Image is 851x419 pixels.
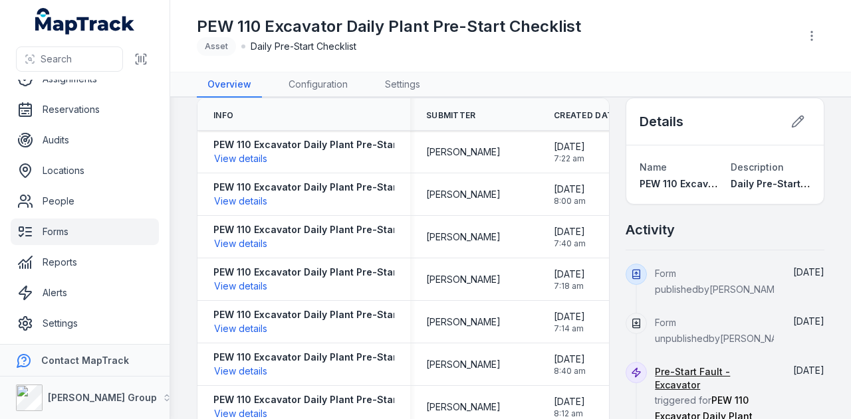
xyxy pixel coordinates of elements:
time: 08/08/2025, 7:40:22 am [554,225,586,249]
span: Form published by [PERSON_NAME] [655,268,784,295]
span: Form unpublished by [PERSON_NAME] [655,317,794,344]
a: Reservations [11,96,159,123]
button: Search [16,46,123,72]
a: Audits [11,127,159,153]
span: Daily Pre-Start Checklist [251,40,356,53]
span: Name [640,161,667,173]
a: Settings [374,72,431,98]
span: Daily Pre-Start Checklist [731,178,848,189]
span: 7:18 am [554,281,585,292]
div: Asset [197,37,236,56]
span: Created Date [554,110,618,121]
a: People [11,188,159,214]
span: [PERSON_NAME] [426,400,501,414]
strong: PEW 110 Excavator Daily Plant Pre-Start Checklist [213,181,447,194]
time: 11/08/2025, 9:35:47 am [793,315,824,327]
a: Forms [11,218,159,245]
span: [DATE] [554,225,586,238]
time: 06/08/2025, 8:12:15 am [554,395,585,419]
a: Locations [11,157,159,184]
time: 08/08/2025, 8:00:44 am [554,183,586,207]
h1: PEW 110 Excavator Daily Plant Pre-Start Checklist [197,16,581,37]
strong: [PERSON_NAME] Group [48,392,157,403]
time: 11/08/2025, 9:36:08 am [793,266,824,278]
a: Reports [11,249,159,276]
span: 7:22 am [554,153,585,164]
time: 07/08/2025, 7:14:14 am [554,310,585,334]
button: View details [213,236,268,251]
button: View details [213,279,268,293]
strong: PEW 110 Excavator Daily Plant Pre-Start Checklist [213,308,447,321]
span: 7:40 am [554,238,586,249]
span: Submitter [426,110,476,121]
button: View details [213,364,268,378]
a: Alerts [11,280,159,306]
span: [PERSON_NAME] [426,230,501,244]
time: 11/08/2025, 7:22:42 am [554,140,585,164]
strong: PEW 110 Excavator Daily Plant Pre-Start Checklist [213,393,447,406]
span: [PERSON_NAME] [426,188,501,201]
a: Configuration [278,72,358,98]
button: View details [213,151,268,166]
span: [DATE] [793,365,824,376]
h2: Activity [626,220,675,239]
span: [DATE] [554,310,585,323]
span: Search [41,52,72,66]
strong: PEW 110 Excavator Daily Plant Pre-Start Checklist [213,351,447,364]
span: 8:00 am [554,196,586,207]
span: [DATE] [554,140,585,153]
h2: Details [640,112,683,131]
span: [DATE] [554,353,586,366]
span: [DATE] [793,266,824,278]
span: Description [731,161,784,173]
time: 06/08/2025, 8:40:54 am [554,353,586,377]
a: Overview [197,72,262,98]
strong: Contact MapTrack [41,355,129,366]
time: 07/08/2025, 7:18:56 am [554,268,585,292]
span: [DATE] [554,395,585,408]
a: Settings [11,310,159,337]
span: [PERSON_NAME] [426,145,501,159]
span: 7:14 am [554,323,585,334]
button: View details [213,321,268,336]
span: [PERSON_NAME] [426,273,501,286]
strong: PEW 110 Excavator Daily Plant Pre-Start Checklist [213,266,447,279]
span: [DATE] [793,315,824,327]
span: [PERSON_NAME] [426,315,501,329]
span: [PERSON_NAME] [426,358,501,371]
span: Info [213,110,233,121]
strong: PEW 110 Excavator Daily Plant Pre-Start Checklist [213,223,447,236]
a: MapTrack [35,8,135,35]
span: 8:40 am [554,366,586,377]
button: View details [213,194,268,209]
span: [DATE] [554,183,586,196]
strong: PEW 110 Excavator Daily Plant Pre-Start Checklist [213,138,447,151]
a: Pre-Start Fault - Excavator [655,365,774,392]
span: [DATE] [554,268,585,281]
span: 8:12 am [554,408,585,419]
time: 15/07/2025, 8:55:43 pm [793,365,824,376]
